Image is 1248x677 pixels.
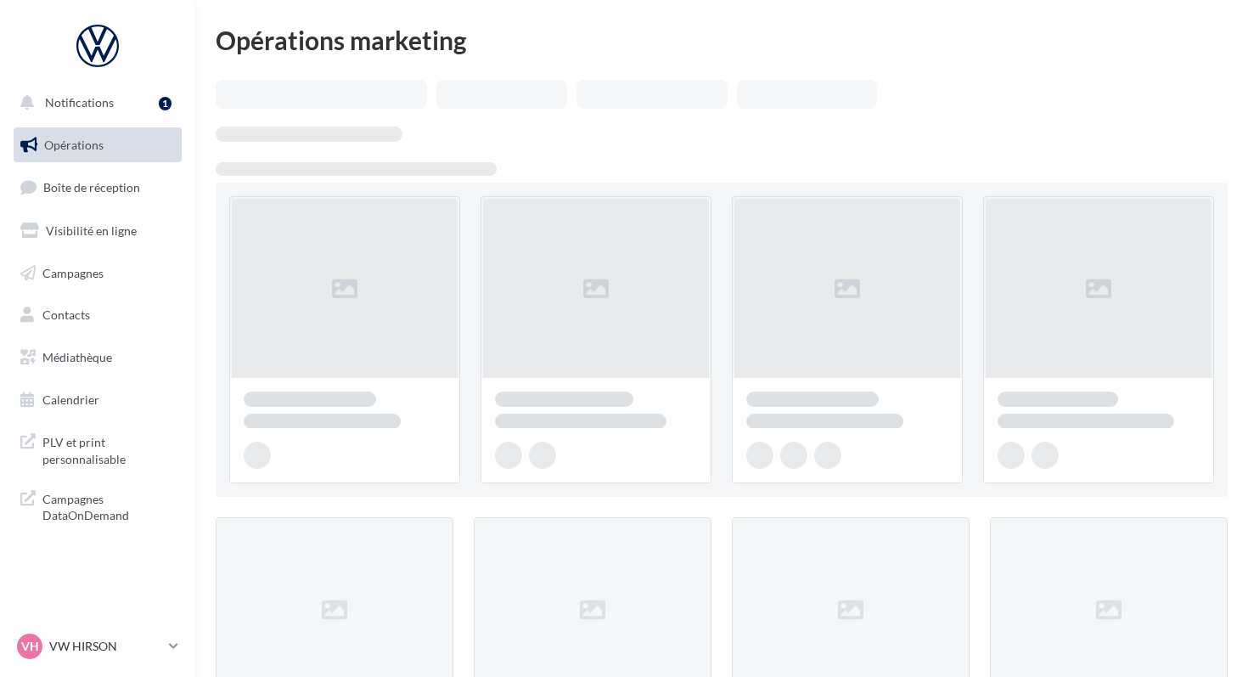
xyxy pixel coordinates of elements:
a: Contacts [10,297,185,333]
span: Calendrier [42,392,99,407]
div: Opérations marketing [216,27,1228,53]
a: Boîte de réception [10,169,185,206]
a: Campagnes [10,256,185,291]
span: Notifications [45,95,114,110]
span: Opérations [44,138,104,152]
a: Calendrier [10,382,185,418]
a: Visibilité en ligne [10,213,185,249]
span: PLV et print personnalisable [42,431,175,467]
span: Contacts [42,307,90,322]
a: PLV et print personnalisable [10,424,185,474]
a: VH VW HIRSON [14,630,182,663]
a: Campagnes DataOnDemand [10,481,185,531]
div: 1 [159,97,171,110]
p: VW HIRSON [49,638,162,655]
a: Opérations [10,127,185,163]
span: VH [21,638,39,655]
span: Médiathèque [42,350,112,364]
button: Notifications 1 [10,85,178,121]
span: Visibilité en ligne [46,223,137,238]
span: Campagnes DataOnDemand [42,488,175,524]
span: Campagnes [42,265,104,279]
span: Boîte de réception [43,180,140,195]
a: Médiathèque [10,340,185,375]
